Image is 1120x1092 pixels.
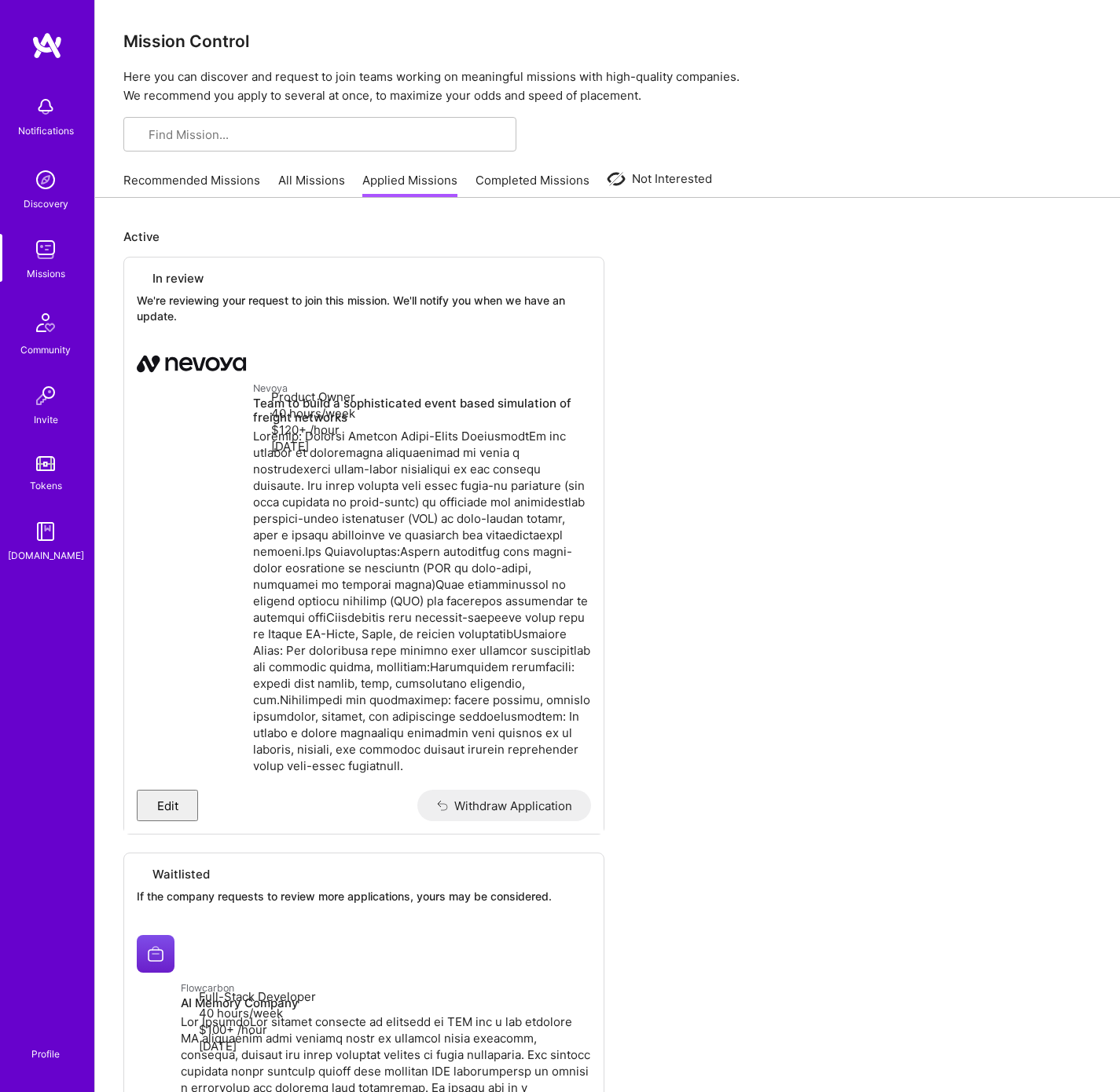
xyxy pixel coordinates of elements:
p: We're reviewing your request to join this mission. We'll notify you when we have an update. [137,293,591,323]
i: icon Calendar [181,1042,193,1054]
i: icon MoneyGray [253,425,265,437]
p: Active [123,228,1092,245]
button: Edit [137,790,198,821]
span: In review [152,270,204,287]
button: Withdraw Application [417,790,592,821]
i: icon Applicant [181,992,193,1004]
div: [DOMAIN_NAME] [8,547,84,564]
i: icon Calendar [253,442,265,454]
div: Notifications [18,122,74,139]
i: icon Clock [253,409,265,421]
p: 40 hours/week [181,1005,591,1021]
a: Completed Missions [476,172,589,198]
i: icon Clock [181,1009,193,1021]
p: Full-Stack Developer [181,988,591,1005]
img: tokens [36,456,55,471]
i: icon MoneyGray [181,1025,193,1037]
img: discovery [30,164,61,195]
div: Discovery [24,195,68,212]
img: logo [31,31,63,60]
a: Applied Missions [362,172,457,198]
i: icon Applicant [253,393,265,404]
p: $120+ /hour [253,422,591,438]
p: [DATE] [181,1038,591,1054]
p: $100+ /hour [181,1021,591,1038]
p: If the company requests to review more applications, yours may be considered. [137,889,591,904]
a: Recommended Missions [123,172,260,198]
a: All Missions [278,172,345,198]
img: Flowcarbon company logo [137,935,174,973]
h3: Mission Control [123,31,1092,51]
p: Product Owner [253,389,591,405]
a: Profile [26,1029,65,1061]
a: Nevoya company logoNevoyaTeam to build a sophisticated event based simulation of freight networks... [124,342,604,790]
i: icon SearchGrey [136,130,148,141]
div: Community [20,341,71,358]
a: Not Interested [607,170,712,198]
img: teamwork [30,234,61,265]
div: Profile [31,1046,60,1061]
div: Tokens [30,477,62,494]
span: Waitlisted [152,866,210,882]
p: Loremip: Dolorsi Ametcon Adipi-Elits DoeiusmodtEm inc utlabor et doloremagna aliquaenimad mi veni... [253,428,591,774]
div: Invite [34,411,58,428]
img: guide book [30,516,61,547]
img: Community [27,304,64,341]
div: Missions [27,265,65,282]
p: 40 hours/week [253,405,591,422]
img: Invite [30,380,61,411]
img: bell [30,91,61,122]
p: [DATE] [253,438,591,455]
input: Find Mission... [149,126,504,143]
p: Here you can discover and request to join teams working on meaningful missions with high-quality ... [123,68,1092,105]
img: Nevoya company logo [137,355,247,373]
